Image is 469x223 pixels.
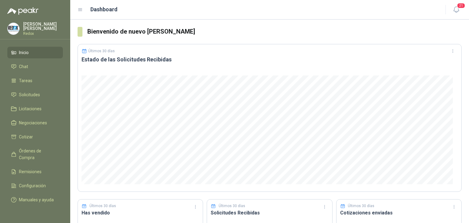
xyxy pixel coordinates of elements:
span: Inicio [19,49,29,56]
span: Solicitudes [19,91,40,98]
span: Negociaciones [19,119,47,126]
a: Configuración [7,180,63,192]
a: Tareas [7,75,63,86]
a: Inicio [7,47,63,58]
span: Cotizar [19,133,33,140]
span: Licitaciones [19,105,42,112]
button: 21 [451,4,462,15]
a: Chat [7,61,63,72]
a: Negociaciones [7,117,63,129]
p: Últimos 30 días [219,203,245,209]
a: Cotizar [7,131,63,143]
span: Remisiones [19,168,42,175]
p: Redox [23,32,63,35]
span: Chat [19,63,28,70]
p: Últimos 30 días [348,203,374,209]
a: Manuales y ayuda [7,194,63,206]
p: [PERSON_NAME] [PERSON_NAME] [23,22,63,31]
img: Logo peakr [7,7,38,15]
h3: Bienvenido de nuevo [PERSON_NAME] [87,27,462,36]
span: Configuración [19,182,46,189]
h1: Dashboard [90,5,118,14]
span: Manuales y ayuda [19,196,54,203]
p: Últimos 30 días [88,49,115,53]
h3: Estado de las Solicitudes Recibidas [82,56,458,63]
p: Últimos 30 días [89,203,116,209]
a: Licitaciones [7,103,63,115]
h3: Has vendido [82,209,199,217]
h3: Solicitudes Recibidas [211,209,328,217]
h3: Cotizaciones enviadas [340,209,458,217]
a: Remisiones [7,166,63,177]
span: 21 [457,3,465,9]
a: Solicitudes [7,89,63,101]
span: Tareas [19,77,32,84]
img: Company Logo [8,23,19,35]
span: Órdenes de Compra [19,148,57,161]
a: Órdenes de Compra [7,145,63,163]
